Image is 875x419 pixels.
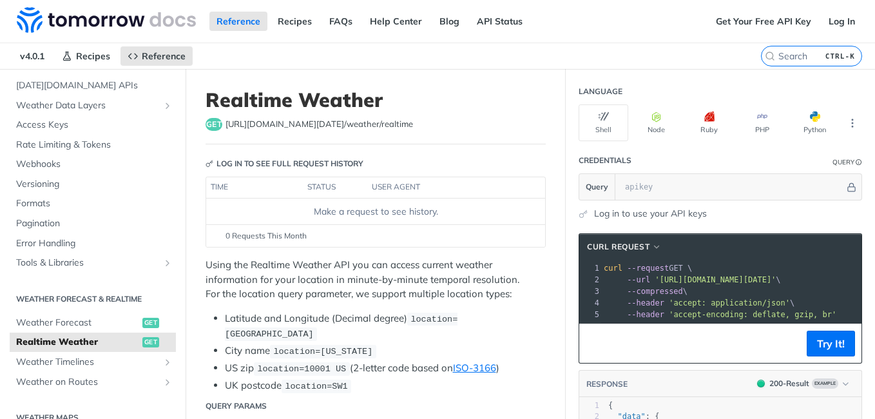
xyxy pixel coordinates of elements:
[10,313,176,333] a: Weather Forecastget
[206,118,222,131] span: get
[579,274,601,286] div: 2
[582,240,666,253] button: cURL Request
[16,257,159,269] span: Tools & Libraries
[432,12,466,31] a: Blog
[206,177,303,198] th: time
[16,158,173,171] span: Webhooks
[10,155,176,174] a: Webhooks
[669,310,836,319] span: 'accept-encoding: deflate, gzip, br'
[211,205,540,219] div: Make a request to see history.
[225,311,546,342] li: Latitude and Longitude (Decimal degree)
[271,12,319,31] a: Recipes
[367,177,519,198] th: user agent
[587,241,649,253] span: cURL Request
[10,293,176,305] h2: Weather Forecast & realtime
[579,400,599,411] div: 1
[76,50,110,62] span: Recipes
[579,286,601,297] div: 3
[322,12,360,31] a: FAQs
[751,377,855,390] button: 200200-ResultExample
[627,264,669,273] span: --request
[16,336,139,349] span: Realtime Weather
[627,287,683,296] span: --compressed
[604,264,622,273] span: curl
[16,178,173,191] span: Versioning
[769,378,809,389] div: 200 - Result
[807,331,855,356] button: Try It!
[16,197,173,210] span: Formats
[162,101,173,111] button: Show subpages for Weather Data Layers
[608,401,613,410] span: {
[822,12,862,31] a: Log In
[10,373,176,392] a: Weather on RoutesShow subpages for Weather on Routes
[10,135,176,155] a: Rate Limiting & Tokens
[17,7,196,33] img: Tomorrow.io Weather API Docs
[586,181,608,193] span: Query
[832,157,862,167] div: QueryInformation
[709,12,818,31] a: Get Your Free API Key
[765,51,775,61] svg: Search
[16,217,173,230] span: Pagination
[225,378,546,393] li: UK postcode
[16,119,173,132] span: Access Keys
[604,298,794,307] span: \
[856,159,862,166] i: Information
[627,298,664,307] span: --header
[757,380,765,387] span: 200
[453,362,496,374] a: ISO-3166
[10,333,176,352] a: Realtime Weatherget
[16,237,173,250] span: Error Handling
[206,158,363,170] div: Log in to see full request history
[627,275,650,284] span: --url
[619,174,845,200] input: apikey
[257,364,346,374] span: location=10001 US
[285,382,347,391] span: location=SW1
[226,118,413,131] span: https://api.tomorrow.io/v4/weather/realtime
[10,96,176,115] a: Weather Data LayersShow subpages for Weather Data Layers
[162,258,173,268] button: Show subpages for Tools & Libraries
[10,214,176,233] a: Pagination
[363,12,429,31] a: Help Center
[10,76,176,95] a: [DATE][DOMAIN_NAME] APIs
[142,318,159,328] span: get
[470,12,530,31] a: API Status
[631,104,681,141] button: Node
[832,157,854,167] div: Query
[206,400,267,412] div: Query Params
[209,12,267,31] a: Reference
[579,104,628,141] button: Shell
[10,194,176,213] a: Formats
[847,117,858,129] svg: More ellipsis
[303,177,367,198] th: status
[586,334,604,353] button: Copy to clipboard
[586,378,628,391] button: RESPONSE
[627,310,664,319] span: --header
[579,155,631,166] div: Credentials
[16,79,173,92] span: [DATE][DOMAIN_NAME] APIs
[55,46,117,66] a: Recipes
[684,104,734,141] button: Ruby
[13,46,52,66] span: v4.0.1
[16,376,159,389] span: Weather on Routes
[16,356,159,369] span: Weather Timelines
[10,353,176,372] a: Weather TimelinesShow subpages for Weather Timelines
[655,275,776,284] span: '[URL][DOMAIN_NAME][DATE]'
[669,298,790,307] span: 'accept: application/json'
[162,357,173,367] button: Show subpages for Weather Timelines
[594,207,707,220] a: Log in to use your API keys
[162,377,173,387] button: Show subpages for Weather on Routes
[579,297,601,309] div: 4
[10,234,176,253] a: Error Handling
[16,139,173,151] span: Rate Limiting & Tokens
[120,46,193,66] a: Reference
[226,230,307,242] span: 0 Requests This Month
[579,174,615,200] button: Query
[845,180,858,193] button: Hide
[142,50,186,62] span: Reference
[579,262,601,274] div: 1
[812,378,838,389] span: Example
[737,104,787,141] button: PHP
[225,361,546,376] li: US zip (2-letter code based on )
[225,344,546,358] li: City name
[142,337,159,347] span: get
